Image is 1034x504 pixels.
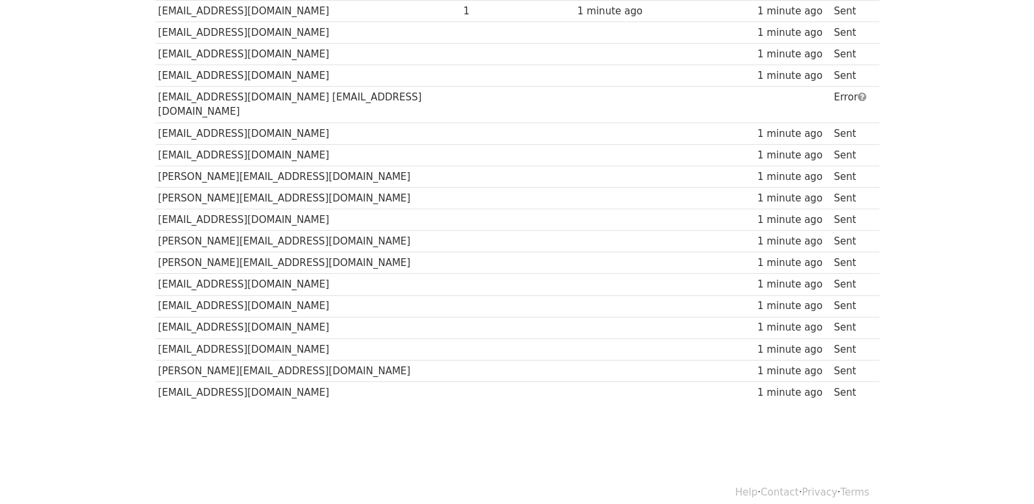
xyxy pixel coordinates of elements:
[155,44,461,65] td: [EMAIL_ADDRESS][DOMAIN_NAME]
[155,144,461,166] td: [EMAIL_ADDRESS][DOMAIN_NAME]
[757,148,828,163] div: 1 minute ago
[830,44,872,65] td: Sent
[155,123,461,144] td: [EMAIL_ADDRESS][DOMAIN_NAME]
[757,385,828,400] div: 1 minute ago
[830,338,872,360] td: Sent
[830,360,872,381] td: Sent
[757,277,828,292] div: 1 minute ago
[155,231,461,252] td: [PERSON_NAME][EMAIL_ADDRESS][DOMAIN_NAME]
[757,320,828,335] div: 1 minute ago
[757,234,828,249] div: 1 minute ago
[577,4,662,19] div: 1 minute ago
[830,231,872,252] td: Sent
[757,126,828,141] div: 1 minute ago
[155,209,461,231] td: [EMAIL_ADDRESS][DOMAIN_NAME]
[830,209,872,231] td: Sent
[155,360,461,381] td: [PERSON_NAME][EMAIL_ADDRESS][DOMAIN_NAME]
[155,295,461,317] td: [EMAIL_ADDRESS][DOMAIN_NAME]
[757,47,828,62] div: 1 minute ago
[155,22,461,43] td: [EMAIL_ADDRESS][DOMAIN_NAME]
[830,381,872,403] td: Sent
[757,299,828,314] div: 1 minute ago
[155,338,461,360] td: [EMAIL_ADDRESS][DOMAIN_NAME]
[155,317,461,338] td: [EMAIL_ADDRESS][DOMAIN_NAME]
[735,486,757,498] a: Help
[830,123,872,144] td: Sent
[830,274,872,295] td: Sent
[757,213,828,228] div: 1 minute ago
[155,65,461,87] td: [EMAIL_ADDRESS][DOMAIN_NAME]
[830,295,872,317] td: Sent
[757,364,828,379] div: 1 minute ago
[757,170,828,185] div: 1 minute ago
[830,65,872,87] td: Sent
[830,22,872,43] td: Sent
[830,144,872,166] td: Sent
[757,68,828,83] div: 1 minute ago
[155,274,461,295] td: [EMAIL_ADDRESS][DOMAIN_NAME]
[757,4,828,19] div: 1 minute ago
[155,252,461,274] td: [PERSON_NAME][EMAIL_ADDRESS][DOMAIN_NAME]
[830,166,872,187] td: Sent
[155,381,461,403] td: [EMAIL_ADDRESS][DOMAIN_NAME]
[802,486,837,498] a: Privacy
[757,342,828,357] div: 1 minute ago
[463,4,515,19] div: 1
[155,166,461,187] td: [PERSON_NAME][EMAIL_ADDRESS][DOMAIN_NAME]
[830,188,872,209] td: Sent
[155,188,461,209] td: [PERSON_NAME][EMAIL_ADDRESS][DOMAIN_NAME]
[830,317,872,338] td: Sent
[830,87,872,123] td: Error
[155,87,461,123] td: [EMAIL_ADDRESS][DOMAIN_NAME] [EMAIL_ADDRESS][DOMAIN_NAME]
[761,486,798,498] a: Contact
[830,252,872,274] td: Sent
[757,191,828,206] div: 1 minute ago
[840,486,869,498] a: Terms
[757,256,828,271] div: 1 minute ago
[757,25,828,40] div: 1 minute ago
